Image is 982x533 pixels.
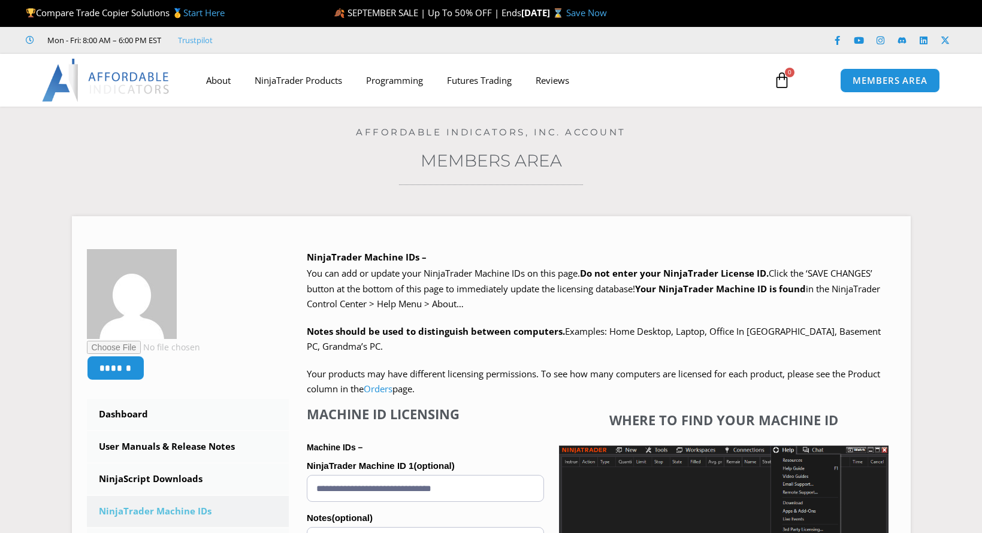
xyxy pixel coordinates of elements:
[559,412,889,428] h4: Where to find your Machine ID
[243,66,354,94] a: NinjaTrader Products
[307,443,362,452] strong: Machine IDs –
[26,7,225,19] span: Compare Trade Copier Solutions 🥇
[307,457,544,475] label: NinjaTrader Machine ID 1
[356,126,626,138] a: Affordable Indicators, Inc. Account
[840,68,940,93] a: MEMBERS AREA
[756,63,808,98] a: 0
[421,150,562,171] a: Members Area
[521,7,566,19] strong: [DATE] ⌛
[87,399,289,430] a: Dashboard
[307,251,427,263] b: NinjaTrader Machine IDs –
[307,325,881,353] span: Examples: Home Desktop, Laptop, Office In [GEOGRAPHIC_DATA], Basement PC, Grandma’s PC.
[87,249,177,339] img: 1cb6fab594098de121e0aa8c43609271ed7ca320d15e1b92ce11e1685574f0b3
[635,283,806,295] strong: Your NinjaTrader Machine ID is found
[178,33,213,47] a: Trustpilot
[87,496,289,527] a: NinjaTrader Machine IDs
[435,66,524,94] a: Futures Trading
[194,66,760,94] nav: Menu
[307,368,880,395] span: Your products may have different licensing permissions. To see how many computers are licensed fo...
[307,406,544,422] h4: Machine ID Licensing
[87,464,289,495] a: NinjaScript Downloads
[334,7,521,19] span: 🍂 SEPTEMBER SALE | Up To 50% OFF | Ends
[524,66,581,94] a: Reviews
[332,513,373,523] span: (optional)
[307,325,565,337] strong: Notes should be used to distinguish between computers.
[183,7,225,19] a: Start Here
[364,383,392,395] a: Orders
[307,267,580,279] span: You can add or update your NinjaTrader Machine IDs on this page.
[354,66,435,94] a: Programming
[580,267,769,279] b: Do not enter your NinjaTrader License ID.
[566,7,607,19] a: Save Now
[26,8,35,17] img: 🏆
[87,431,289,462] a: User Manuals & Release Notes
[413,461,454,471] span: (optional)
[42,59,171,102] img: LogoAI | Affordable Indicators – NinjaTrader
[853,76,927,85] span: MEMBERS AREA
[307,509,544,527] label: Notes
[194,66,243,94] a: About
[307,267,880,310] span: Click the ‘SAVE CHANGES’ button at the bottom of this page to immediately update the licensing da...
[785,68,794,77] span: 0
[44,33,161,47] span: Mon - Fri: 8:00 AM – 6:00 PM EST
